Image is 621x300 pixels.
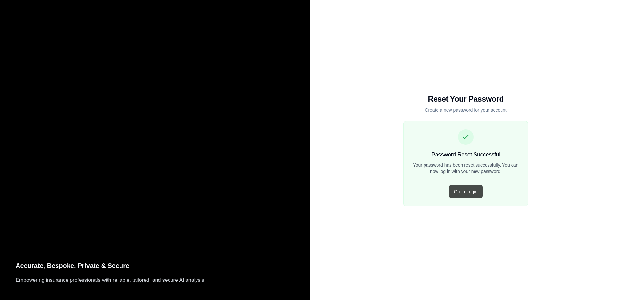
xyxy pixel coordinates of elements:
button: Go to Login [449,185,483,198]
p: Create a new password for your account [403,107,528,113]
p: Your password has been reset successfully. You can now log in with your new password. [412,162,520,175]
h3: Password Reset Successful [431,150,500,159]
p: Accurate, Bespoke, Private & Secure [16,260,295,271]
h1: Reset Your Password [403,94,528,104]
p: Empowering insurance professionals with reliable, tailored, and secure AI analysis. [16,276,295,284]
